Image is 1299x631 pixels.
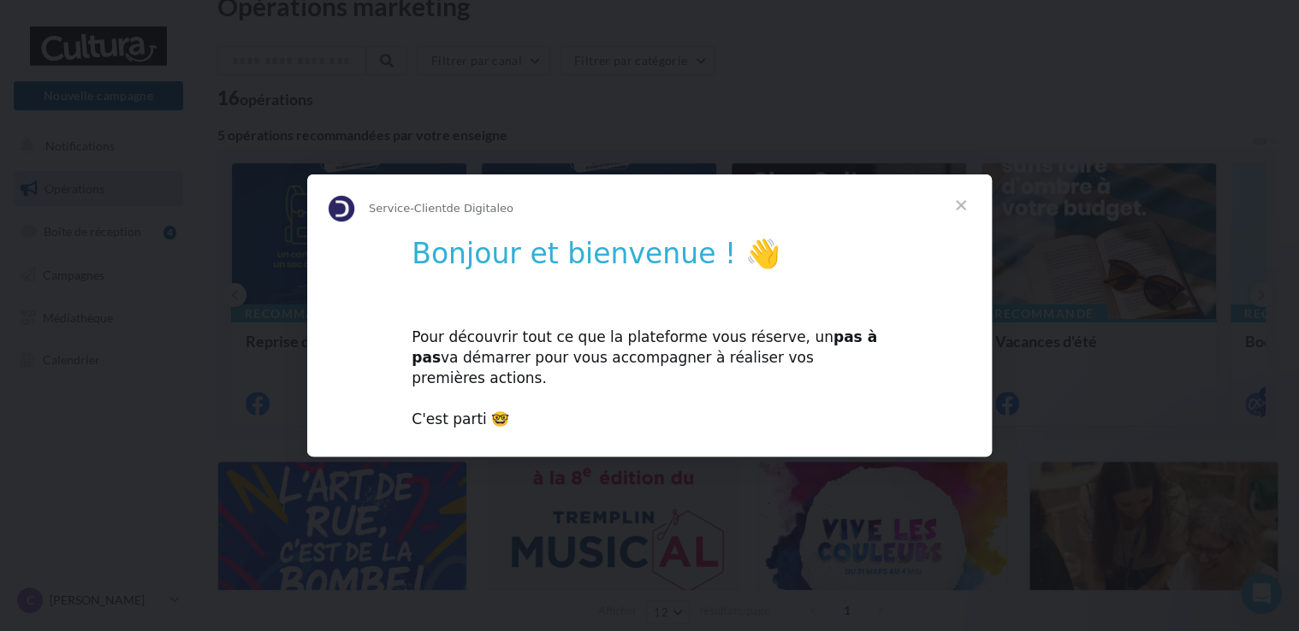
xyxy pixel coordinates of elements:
[412,328,877,366] b: pas à pas
[446,202,513,215] span: de Digitaleo
[369,202,446,215] span: Service-Client
[328,195,355,222] img: Profile image for Service-Client
[412,308,887,430] div: Pour découvrir tout ce que la plateforme vous réserve, un va démarrer pour vous accompagner à réa...
[930,174,992,236] span: Fermer
[412,237,887,282] h1: Bonjour et bienvenue ! 👋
